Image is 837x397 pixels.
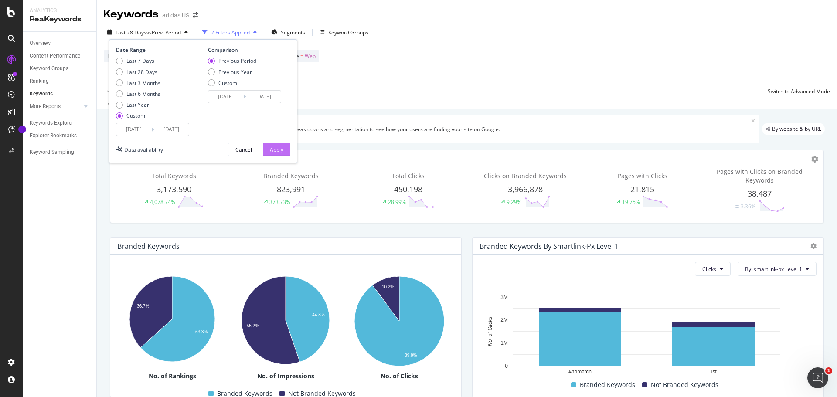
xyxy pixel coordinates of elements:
[126,57,154,64] div: Last 7 Days
[218,79,237,87] div: Custom
[580,380,635,390] span: Branded Keywords
[208,79,256,87] div: Custom
[807,367,828,388] iframe: Intercom live chat
[30,51,90,61] a: Content Performance
[500,317,508,323] text: 2M
[154,123,189,136] input: End Date
[764,84,830,98] button: Switch to Advanced Mode
[30,148,90,157] a: Keyword Sampling
[208,57,256,64] div: Previous Period
[30,64,68,73] div: Keyword Groups
[30,77,49,86] div: Ranking
[30,77,90,86] a: Ranking
[157,184,191,194] span: 3,173,590
[30,39,51,48] div: Overview
[394,184,422,194] span: 450,198
[208,91,243,103] input: Start Date
[717,167,803,184] span: Pages with Clicks on Branded Keywords
[218,68,252,76] div: Previous Year
[316,25,372,39] button: Keyword Groups
[328,29,368,36] div: Keyword Groups
[768,88,830,95] div: Switch to Advanced Mode
[104,7,159,22] div: Keywords
[30,131,77,140] div: Explorer Bookmarks
[126,68,157,76] div: Last 28 Days
[710,369,717,375] text: list
[735,205,739,208] img: Equal
[116,123,151,136] input: Start Date
[116,57,160,64] div: Last 7 Days
[392,172,425,180] span: Total Clicks
[270,146,283,153] div: Apply
[741,203,755,210] div: 3.36%
[30,148,74,157] div: Keyword Sampling
[508,184,543,194] span: 3,966,878
[313,312,325,317] text: 44.8%
[738,262,817,276] button: By: smartlink-px Level 1
[162,11,189,20] div: adidas US
[104,25,191,39] button: Last 28 DaysvsPrev. Period
[630,184,654,194] span: 21,815
[651,380,718,390] span: Not Branded Keywords
[30,119,73,128] div: Keywords Explorer
[137,304,149,309] text: 36.7%
[480,292,813,379] svg: A chart.
[405,353,417,358] text: 89.8%
[116,79,160,87] div: Last 3 Months
[702,265,716,273] span: Clicks
[231,271,340,370] div: A chart.
[500,294,508,300] text: 3M
[208,46,284,54] div: Comparison
[762,123,825,135] div: legacy label
[199,25,260,39] button: 2 Filters Applied
[116,101,160,109] div: Last Year
[117,372,227,380] div: No. of Rankings
[484,172,567,180] span: Clicks on Branded Keywords
[618,172,667,180] span: Pages with Clicks
[622,198,640,206] div: 19.75%
[269,198,290,206] div: 373.73%
[218,57,256,64] div: Previous Period
[263,143,290,156] button: Apply
[124,146,163,153] div: Data availability
[208,68,256,76] div: Previous Year
[30,102,61,111] div: More Reports
[246,91,281,103] input: End Date
[104,84,129,98] button: Apply
[505,363,508,369] text: 0
[500,340,508,346] text: 1M
[344,271,453,372] svg: A chart.
[30,89,53,98] div: Keywords
[507,198,521,206] div: 9.29%
[116,29,146,36] span: Last 28 Days
[277,184,305,194] span: 823,991
[195,330,208,335] text: 63.3%
[117,242,180,251] div: Branded Keywords
[480,242,619,251] div: Branded Keywords By smartlink-px Level 1
[300,52,303,60] span: =
[30,39,90,48] a: Overview
[30,89,90,98] a: Keywords
[117,271,226,367] svg: A chart.
[193,12,198,18] div: arrow-right-arrow-left
[30,131,90,140] a: Explorer Bookmarks
[231,372,340,380] div: No. of Impressions
[147,126,751,133] div: Understand your website's audience. Use brand/non-brand break downs and segmentation to see how y...
[745,265,802,273] span: By: smartlink-px Level 1
[748,188,772,199] span: 38,487
[126,112,145,119] div: Custom
[150,198,175,206] div: 4,078.74%
[104,66,139,77] button: Add Filter
[116,90,160,98] div: Last 6 Months
[211,29,250,36] div: 2 Filters Applied
[772,126,821,132] span: By website & by URL
[381,285,394,289] text: 10.2%
[107,52,124,60] span: Device
[30,102,82,111] a: More Reports
[247,323,259,328] text: 55.2%
[116,68,160,76] div: Last 28 Days
[568,369,592,375] text: #nomatch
